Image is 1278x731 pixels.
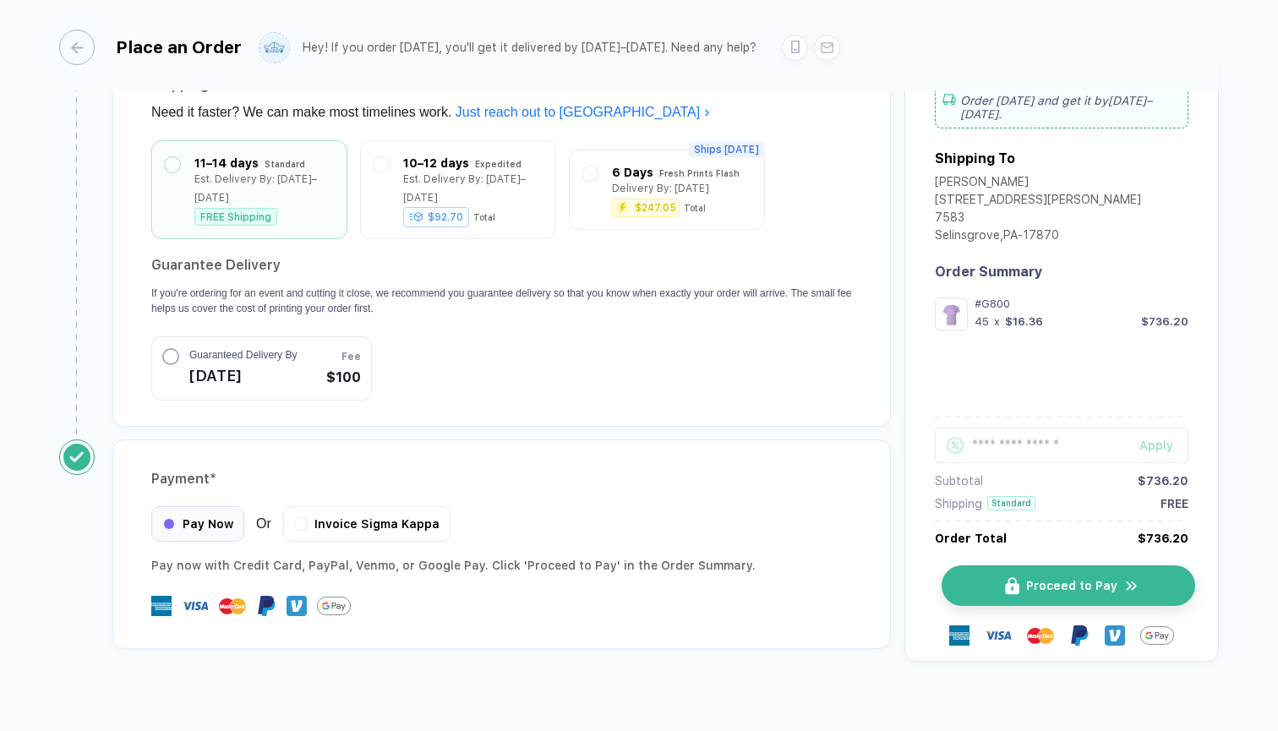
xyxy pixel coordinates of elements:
div: 6 Days [612,163,653,182]
div: Shipping To [935,150,1015,166]
h2: Guarantee Delivery [151,252,852,279]
div: [PERSON_NAME] [935,175,1141,193]
a: Just reach out to [GEOGRAPHIC_DATA] [456,105,711,119]
div: 11–14 days StandardEst. Delivery By: [DATE]–[DATE]FREE Shipping [165,154,334,226]
div: Shipping [935,497,982,510]
img: visa [985,622,1012,649]
div: Order Total [935,532,1007,545]
div: Pay now with Credit Card, PayPal , Venmo , or Google Pay. Click 'Proceed to Pay' in the Order Sum... [151,555,852,576]
button: iconProceed to Payicon [942,565,1195,606]
div: FREE [1161,497,1188,510]
div: Need it faster? We can make most timelines work. [151,99,852,126]
div: [STREET_ADDRESS][PERSON_NAME] [935,193,1141,210]
img: Paypal [1069,625,1090,646]
span: Invoice Sigma Kappa [314,517,440,531]
div: $736.20 [1141,315,1188,328]
div: $736.20 [1138,474,1188,488]
img: GPay [317,589,351,623]
button: Guaranteed Delivery By[DATE]Fee$100 [151,336,372,401]
div: $247.05 [635,203,676,213]
div: $736.20 [1138,532,1188,545]
div: x [992,315,1002,328]
div: Est. Delivery By: [DATE]–[DATE] [403,170,543,207]
img: icon [1124,578,1139,594]
div: Standard [987,496,1035,510]
div: Apply [1139,439,1188,452]
div: Payment [151,466,852,493]
div: #G800 [975,297,1188,310]
div: Invoice Sigma Kappa [283,506,451,542]
div: $16.36 [1005,315,1043,328]
div: FREE Shipping [194,208,277,226]
img: visa [182,592,209,619]
div: Subtotal [935,474,983,488]
div: Expedited [475,155,522,173]
img: Venmo [287,596,307,616]
div: 6 Days Fresh Prints FlashDelivery By: [DATE]$247.05Total [582,163,751,216]
div: Delivery By: [DATE] [612,179,709,198]
span: Proceed to Pay [1026,579,1117,592]
div: 11–14 days [194,154,259,172]
img: master-card [1027,622,1054,649]
div: Fresh Prints Flash [659,164,740,183]
div: 7583 [935,210,1141,228]
button: Apply [1118,428,1188,463]
img: GPay [1140,619,1174,652]
span: Guaranteed Delivery By [189,347,297,363]
img: f8a76f49-f1a5-4aab-8498-80d535234449_nt_front_1759267990891.jpg [939,302,964,326]
img: express [151,596,172,616]
div: Pay Now [151,506,244,542]
span: [DATE] [189,363,297,390]
span: Fee [341,349,361,364]
img: Venmo [1105,625,1125,646]
div: Hey! If you order [DATE], you'll get it delivered by [DATE]–[DATE]. Need any help? [303,41,756,55]
img: user profile [259,33,289,63]
div: 45 [975,315,989,328]
span: Ships [DATE] [689,142,764,157]
div: Total [473,212,495,222]
div: Or [151,506,451,542]
div: Order [DATE] and get it by [DATE]–[DATE] . [935,86,1188,128]
div: 10–12 days [403,154,469,172]
div: 10–12 days ExpeditedEst. Delivery By: [DATE]–[DATE]$92.70Total [374,154,543,226]
div: Standard [265,155,305,173]
img: master-card [219,592,246,619]
span: Pay Now [183,517,233,531]
img: icon [1005,577,1019,595]
div: $92.70 [403,207,469,227]
p: If you're ordering for an event and cutting it close, we recommend you guarantee delivery so that... [151,286,852,316]
img: Paypal [256,596,276,616]
div: Place an Order [116,37,242,57]
img: express [949,625,969,646]
div: Total [684,203,706,213]
div: Est. Delivery By: [DATE]–[DATE] [194,170,334,207]
div: Selinsgrove , PA - 17870 [935,228,1141,246]
span: $100 [326,368,361,388]
div: Order Summary [935,264,1188,280]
